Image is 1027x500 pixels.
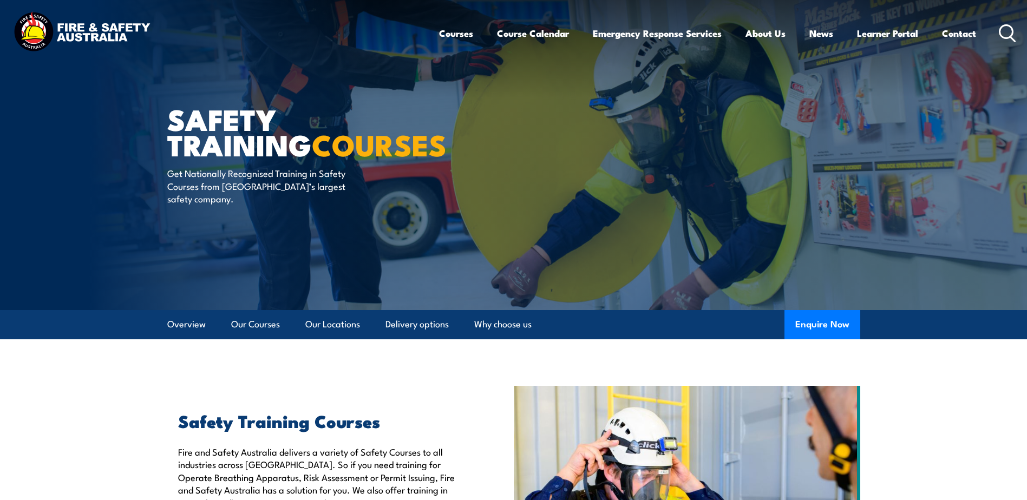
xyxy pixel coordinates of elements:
strong: COURSES [312,121,447,166]
button: Enquire Now [784,310,860,339]
a: Our Locations [305,310,360,339]
a: Why choose us [474,310,532,339]
p: Get Nationally Recognised Training in Safety Courses from [GEOGRAPHIC_DATA]’s largest safety comp... [167,167,365,205]
h2: Safety Training Courses [178,413,464,428]
a: Courses [439,19,473,48]
a: Overview [167,310,206,339]
a: News [809,19,833,48]
a: About Us [745,19,786,48]
a: Emergency Response Services [593,19,722,48]
a: Delivery options [385,310,449,339]
a: Learner Portal [857,19,918,48]
a: Course Calendar [497,19,569,48]
a: Our Courses [231,310,280,339]
h1: Safety Training [167,106,435,156]
a: Contact [942,19,976,48]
